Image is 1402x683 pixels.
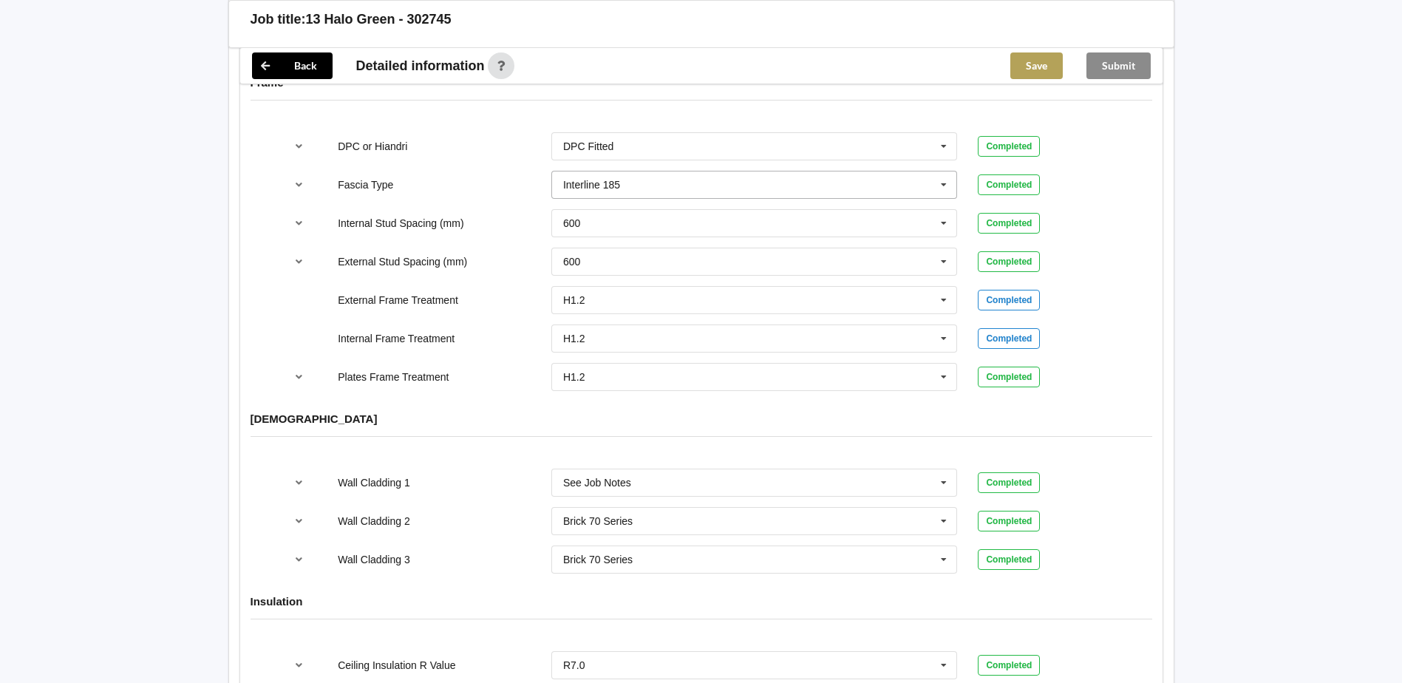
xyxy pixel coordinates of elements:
div: Completed [978,328,1040,349]
div: Completed [978,290,1040,310]
div: Interline 185 [563,180,620,190]
label: Wall Cladding 2 [338,515,410,527]
label: Fascia Type [338,179,393,191]
label: Plates Frame Treatment [338,371,449,383]
button: reference-toggle [285,210,313,237]
h4: [DEMOGRAPHIC_DATA] [251,412,1152,426]
div: Completed [978,251,1040,272]
div: Completed [978,213,1040,234]
div: H1.2 [563,372,585,382]
div: Completed [978,549,1040,570]
div: Completed [978,367,1040,387]
span: Detailed information [356,59,485,72]
div: Brick 70 Series [563,516,633,526]
button: reference-toggle [285,652,313,679]
div: Completed [978,174,1040,195]
div: Completed [978,136,1040,157]
h4: Insulation [251,594,1152,608]
label: DPC or Hiandri [338,140,407,152]
label: Internal Frame Treatment [338,333,455,344]
button: reference-toggle [285,133,313,160]
label: Ceiling Insulation R Value [338,659,455,671]
button: reference-toggle [285,469,313,496]
div: Brick 70 Series [563,554,633,565]
button: reference-toggle [285,248,313,275]
button: reference-toggle [285,508,313,534]
div: Completed [978,472,1040,493]
label: External Stud Spacing (mm) [338,256,467,268]
h3: Job title: [251,11,306,28]
label: Internal Stud Spacing (mm) [338,217,463,229]
label: Wall Cladding 1 [338,477,410,489]
label: External Frame Treatment [338,294,458,306]
button: Save [1010,52,1063,79]
h3: 13 Halo Green - 302745 [306,11,452,28]
div: Completed [978,511,1040,531]
button: reference-toggle [285,364,313,390]
div: R7.0 [563,660,585,670]
button: reference-toggle [285,546,313,573]
div: DPC Fitted [563,141,613,152]
div: 600 [563,256,580,267]
label: Wall Cladding 3 [338,554,410,565]
div: 600 [563,218,580,228]
button: Back [252,52,333,79]
div: See Job Notes [563,478,631,488]
button: reference-toggle [285,171,313,198]
div: H1.2 [563,333,585,344]
div: H1.2 [563,295,585,305]
div: Completed [978,655,1040,676]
